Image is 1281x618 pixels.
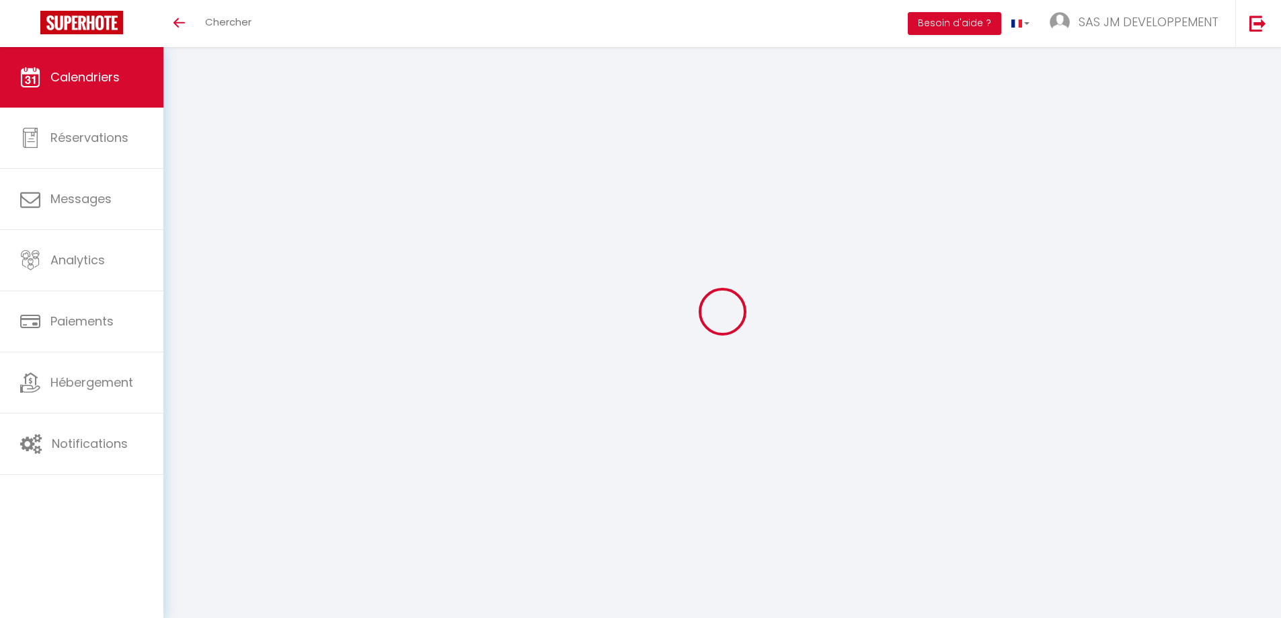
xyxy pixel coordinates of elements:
span: SAS JM DEVELOPPEMENT [1079,13,1218,30]
span: Calendriers [50,69,120,85]
span: Notifications [52,435,128,452]
img: Super Booking [40,11,123,34]
span: Réservations [50,129,128,146]
span: Paiements [50,313,114,330]
span: Messages [50,190,112,207]
span: Chercher [205,15,251,29]
span: Hébergement [50,374,133,391]
button: Besoin d'aide ? [908,12,1001,35]
img: logout [1249,15,1266,32]
span: Analytics [50,252,105,268]
img: ... [1050,12,1070,32]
